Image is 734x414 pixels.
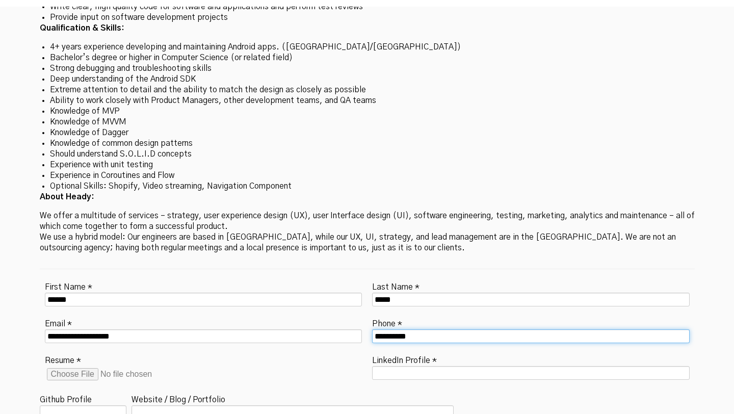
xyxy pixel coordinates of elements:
li: Extreme attention to detail and the ability to match the design as closely as possible [50,85,685,95]
label: Phone * [372,316,402,329]
label: Website / Blog / Portfolio [132,392,225,405]
li: Ability to work closely with Product Managers, other development teams, and QA teams [50,95,685,106]
li: Write clear, high quality code for software and applications and perform test reviews [50,2,685,12]
li: Knowledge of common design patterns [50,138,685,149]
li: Knowledge of Dagger [50,127,685,138]
p: We offer a multitude of services – strategy, user experience design (UX), user Interface design (... [40,211,695,253]
li: Experience with unit testing [50,160,685,170]
li: 4+ years experience developing and maintaining Android apps. ([GEOGRAPHIC_DATA]/[GEOGRAPHIC_DATA]) [50,42,685,53]
label: Last Name * [372,279,420,293]
li: Knowledge of MVP [50,106,685,117]
li: Bachelor’s degree or higher in Computer Science (or related field) [50,53,685,63]
label: Email * [45,316,72,329]
li: Optional Skills: Shopify, Video streaming, Navigation Component [50,181,685,192]
li: Deep understanding of the Android SDK [50,74,685,85]
strong: Qualification & Skills: [40,24,124,32]
li: Knowledge of MVVM [50,117,685,127]
label: Github Profile [40,392,92,405]
label: LinkedIn Profile * [372,353,437,366]
li: Strong debugging and troubleshooting skills [50,63,685,74]
label: Resume * [45,353,81,366]
li: Experience in Coroutines and Flow [50,170,685,181]
li: Provide input on software development projects [50,12,685,23]
strong: About Heady: [40,193,94,201]
label: First Name * [45,279,92,293]
li: Should understand S.O.L.I.D concepts [50,149,685,160]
